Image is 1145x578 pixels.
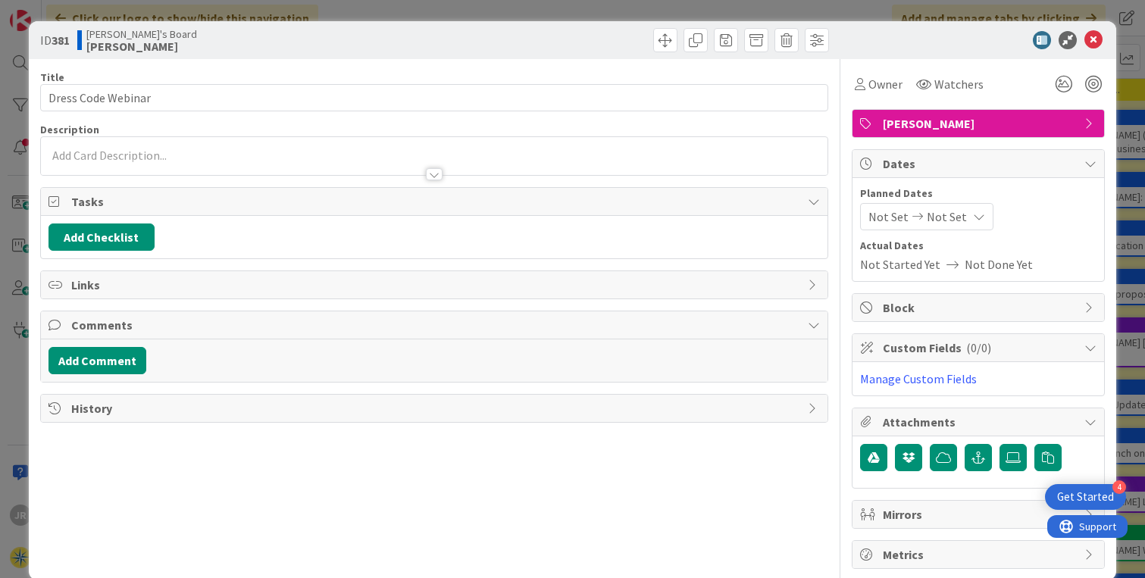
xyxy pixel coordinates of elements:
[860,371,977,386] a: Manage Custom Fields
[883,339,1077,357] span: Custom Fields
[883,545,1077,564] span: Metrics
[883,505,1077,523] span: Mirrors
[71,192,800,211] span: Tasks
[32,2,69,20] span: Support
[860,255,940,273] span: Not Started Yet
[1057,489,1114,505] div: Get Started
[860,186,1097,202] span: Planned Dates
[883,114,1077,133] span: [PERSON_NAME]
[71,316,800,334] span: Comments
[883,155,1077,173] span: Dates
[860,238,1097,254] span: Actual Dates
[40,84,828,111] input: type card name here...
[965,255,1033,273] span: Not Done Yet
[927,208,967,226] span: Not Set
[48,223,155,251] button: Add Checklist
[883,413,1077,431] span: Attachments
[966,340,991,355] span: ( 0/0 )
[40,123,99,136] span: Description
[40,31,70,49] span: ID
[86,40,197,52] b: [PERSON_NAME]
[40,70,64,84] label: Title
[883,298,1077,317] span: Block
[868,208,909,226] span: Not Set
[86,28,197,40] span: [PERSON_NAME]'s Board
[48,347,146,374] button: Add Comment
[868,75,903,93] span: Owner
[52,33,70,48] b: 381
[934,75,984,93] span: Watchers
[71,276,800,294] span: Links
[1045,484,1126,510] div: Open Get Started checklist, remaining modules: 4
[71,399,800,417] span: History
[1112,480,1126,494] div: 4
